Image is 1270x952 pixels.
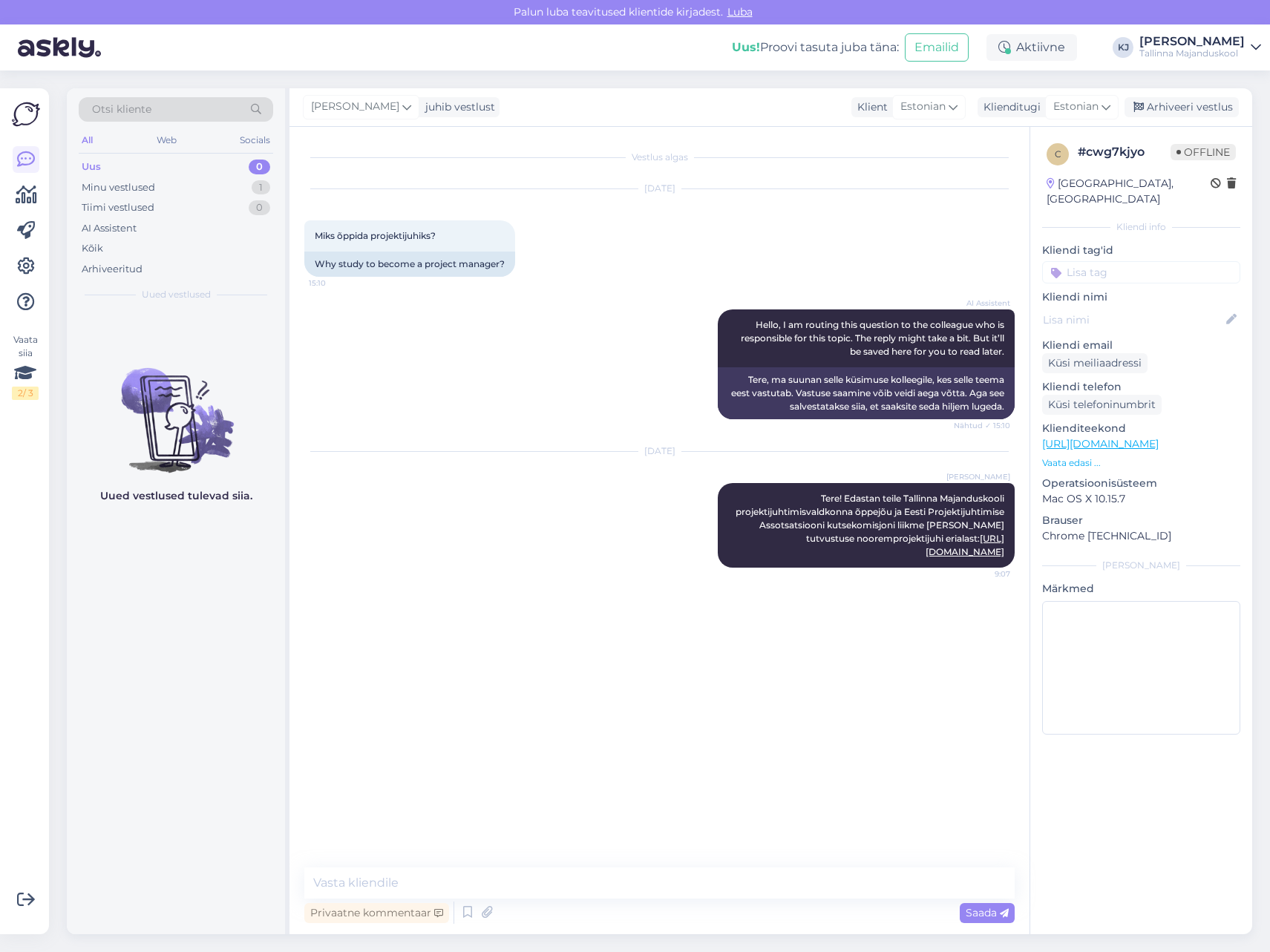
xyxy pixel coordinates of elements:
[82,221,137,236] div: AI Assistent
[955,298,1010,309] span: AI Assistent
[252,180,270,195] div: 1
[304,444,1015,458] div: [DATE]
[1043,312,1223,328] input: Lisa nimi
[1042,353,1148,373] div: Küsi meiliaadressi
[1042,476,1240,491] p: Operatsioonisüsteem
[978,99,1041,115] div: Klienditugi
[82,160,101,174] div: Uus
[237,131,273,150] div: Socials
[12,100,40,128] img: Askly Logo
[900,99,946,115] span: Estonian
[736,493,1006,557] span: Tere! Edastan teile Tallinna Majanduskooli projektijuhtimisvaldkonna õppejõu ja Eesti Projektijuh...
[1047,176,1211,207] div: [GEOGRAPHIC_DATA], [GEOGRAPHIC_DATA]
[723,5,757,19] span: Luba
[732,39,899,56] div: Proovi tasuta juba täna:
[1125,97,1239,117] div: Arhiveeri vestlus
[419,99,495,115] div: juhib vestlust
[12,387,39,400] div: 2 / 3
[82,180,155,195] div: Minu vestlused
[1042,437,1159,450] a: [URL][DOMAIN_NAME]
[1078,143,1171,161] div: # cwg7kjyo
[304,252,515,277] div: Why study to become a project manager?
[82,241,103,256] div: Kõik
[1042,559,1240,572] div: [PERSON_NAME]
[966,906,1009,919] span: Saada
[732,40,760,54] b: Uus!
[304,182,1015,195] div: [DATE]
[1055,148,1061,160] span: c
[1042,581,1240,597] p: Märkmed
[1042,379,1240,395] p: Kliendi telefon
[154,131,180,150] div: Web
[1053,99,1099,115] span: Estonian
[1042,456,1240,470] p: Vaata edasi ...
[67,341,285,475] img: No chats
[249,200,270,215] div: 0
[1042,421,1240,436] p: Klienditeekond
[1042,243,1240,258] p: Kliendi tag'id
[82,262,143,277] div: Arhiveeritud
[82,200,154,215] div: Tiimi vestlused
[92,102,151,117] span: Otsi kliente
[1139,36,1245,47] div: [PERSON_NAME]
[955,568,1010,580] span: 9:07
[1042,491,1240,507] p: Mac OS X 10.15.7
[1042,289,1240,305] p: Kliendi nimi
[311,99,399,115] span: [PERSON_NAME]
[79,131,96,150] div: All
[741,319,1006,357] span: Hello, I am routing this question to the colleague who is responsible for this topic. The reply m...
[1171,144,1236,160] span: Offline
[1042,528,1240,544] p: Chrome [TECHNICAL_ID]
[315,230,436,241] span: Miks õppida projektijuhiks?
[142,288,211,301] span: Uued vestlused
[12,333,39,400] div: Vaata siia
[1042,261,1240,283] input: Lisa tag
[1042,338,1240,353] p: Kliendi email
[851,99,888,115] div: Klient
[1139,36,1261,59] a: [PERSON_NAME]Tallinna Majanduskool
[905,33,969,62] button: Emailid
[249,160,270,174] div: 0
[309,278,364,289] span: 15:10
[304,903,449,923] div: Privaatne kommentaar
[954,420,1010,431] span: Nähtud ✓ 15:10
[986,34,1077,61] div: Aktiivne
[1042,395,1162,415] div: Küsi telefoninumbrit
[304,151,1015,164] div: Vestlus algas
[1042,513,1240,528] p: Brauser
[1113,37,1133,58] div: KJ
[718,367,1015,419] div: Tere, ma suunan selle küsimuse kolleegile, kes selle teema eest vastutab. Vastuse saamine võib ve...
[1042,220,1240,234] div: Kliendi info
[1139,47,1245,59] div: Tallinna Majanduskool
[100,488,252,504] p: Uued vestlused tulevad siia.
[946,471,1010,482] span: [PERSON_NAME]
